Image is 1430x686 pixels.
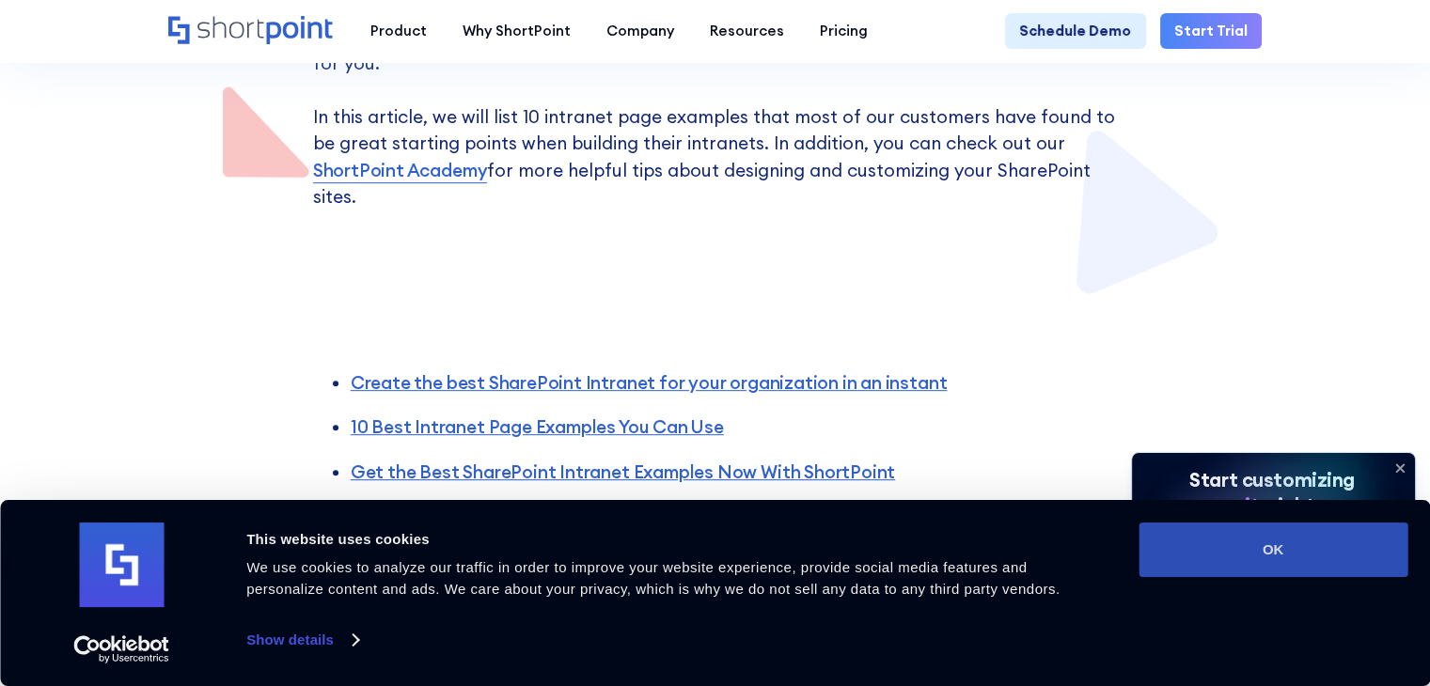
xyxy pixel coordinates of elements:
div: Widget de chat [1092,469,1430,686]
a: Product [353,13,445,49]
a: Why ShortPoint [445,13,589,49]
div: This website uses cookies [246,528,1096,551]
a: Start Trial [1160,13,1262,49]
a: Company [589,13,692,49]
a: Get the Best SharePoint Intranet Examples Now With ShortPoint [351,460,895,483]
span: We use cookies to analyze our traffic in order to improve your website experience, provide social... [246,559,1060,597]
div: Company [606,21,674,42]
button: OK [1139,522,1407,577]
a: Create the best SharePoint Intranet for your organization in an instant [351,371,948,394]
div: Resources [710,21,784,42]
a: Home [168,16,335,47]
a: ShortPoint Academy [313,157,488,184]
a: Pricing [802,13,886,49]
img: logo [79,522,164,607]
a: 10 Best Intranet Page Examples You Can Use [351,415,724,438]
a: Show details [246,626,357,654]
div: Why ShortPoint [463,21,571,42]
div: Product [370,21,427,42]
div: Pricing [820,21,868,42]
a: Resources [692,13,802,49]
iframe: Chat Widget [1092,469,1430,686]
a: Schedule Demo [1005,13,1145,49]
a: Usercentrics Cookiebot - opens in a new window [39,635,204,663]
